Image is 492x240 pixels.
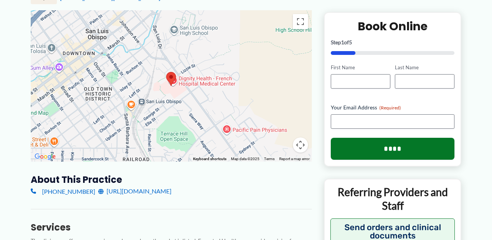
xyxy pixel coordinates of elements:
[331,64,390,71] label: First Name
[379,105,401,111] span: (Required)
[395,64,454,71] label: Last Name
[331,40,455,45] p: Step of
[98,185,171,197] a: [URL][DOMAIN_NAME]
[331,19,455,34] h2: Book Online
[293,137,308,153] button: Map camera controls
[193,156,226,162] button: Keyboard shortcuts
[33,152,58,162] img: Google
[293,14,308,29] button: Toggle fullscreen view
[33,152,58,162] a: Open this area in Google Maps (opens a new window)
[279,157,310,161] a: Report a map error
[349,39,352,45] span: 5
[31,221,312,233] h3: Services
[31,185,95,197] a: [PHONE_NUMBER]
[31,174,312,185] h3: About this practice
[231,157,259,161] span: Map data ©2025
[341,39,344,45] span: 1
[264,157,275,161] a: Terms (opens in new tab)
[330,185,455,213] p: Referring Providers and Staff
[331,104,455,111] label: Your Email Address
